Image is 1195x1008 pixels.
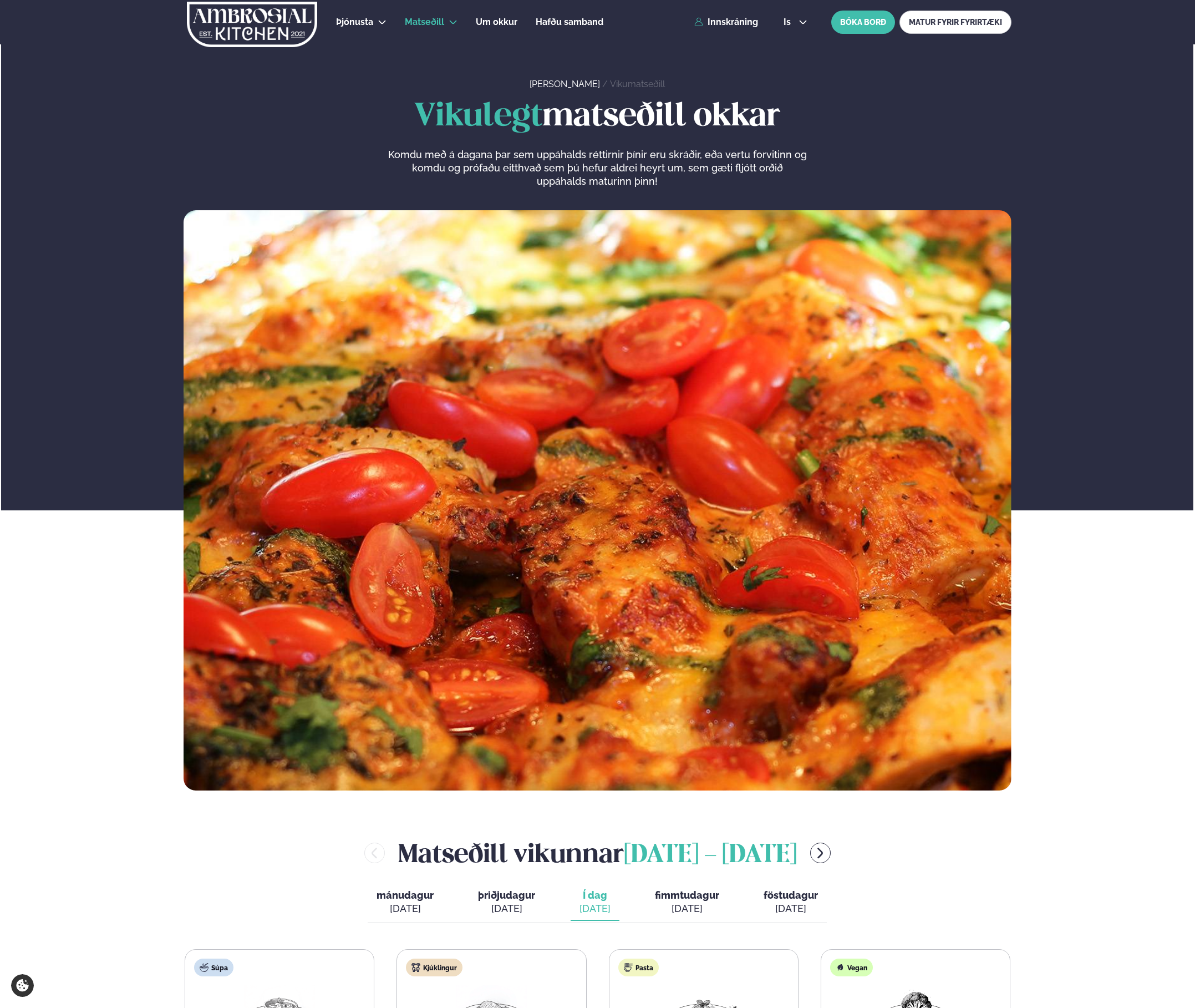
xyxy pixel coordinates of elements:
a: Matseðill [405,16,444,29]
img: pasta.svg [624,963,633,972]
span: Þjónusta [336,17,373,27]
a: MATUR FYRIR FYRIRTÆKI [899,11,1011,34]
div: [DATE] [377,902,434,915]
button: föstudagur [DATE] [755,884,827,921]
span: [DATE] - [DATE] [624,843,797,868]
span: fimmtudagur [655,889,719,901]
img: Vegan.svg [836,963,845,972]
p: Komdu með á dagana þar sem uppáhalds réttirnir þínir eru skráðir, eða vertu forvitinn og komdu og... [388,148,807,188]
div: [DATE] [655,902,719,915]
button: mánudagur [DATE] [368,884,443,921]
img: soup.svg [200,963,209,972]
div: [DATE] [478,902,535,915]
h2: Matseðill vikunnar [398,835,797,871]
span: Í dag [579,889,611,902]
a: Hafðu samband [536,16,603,29]
a: [PERSON_NAME] [530,79,600,89]
span: Hafðu samband [536,17,603,27]
a: Þjónusta [336,16,373,29]
div: Vegan [830,959,873,976]
img: chicken.svg [411,963,420,972]
button: Í dag [DATE] [571,884,619,921]
button: menu-btn-right [810,843,831,863]
div: Pasta [618,959,659,976]
span: is [784,18,794,27]
a: Cookie settings [11,974,34,997]
img: logo [186,2,318,47]
span: / [602,79,610,89]
a: Innskráning [694,17,758,27]
span: mánudagur [377,889,434,901]
span: Matseðill [405,17,444,27]
h1: matseðill okkar [184,99,1011,135]
span: Vikulegt [414,102,542,132]
span: föstudagur [764,889,818,901]
div: [DATE] [764,902,818,915]
button: menu-btn-left [364,843,385,863]
div: [DATE] [579,902,611,915]
div: Kjúklingur [406,959,462,976]
a: Vikumatseðill [610,79,665,89]
span: Um okkur [476,17,517,27]
button: is [775,18,816,27]
button: BÓKA BORÐ [831,11,895,34]
a: Um okkur [476,16,517,29]
img: image alt [184,210,1011,791]
button: þriðjudagur [DATE] [469,884,544,921]
span: þriðjudagur [478,889,535,901]
div: Súpa [194,959,233,976]
button: fimmtudagur [DATE] [646,884,728,921]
